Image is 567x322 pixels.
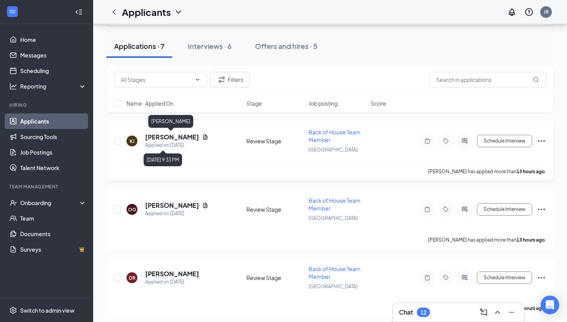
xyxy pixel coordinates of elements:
button: ChevronUp [491,306,504,319]
svg: Tag [441,275,451,281]
svg: Note [423,138,432,144]
svg: WorkstreamLogo [9,8,16,16]
svg: ActiveChat [460,275,469,281]
div: Review Stage [246,274,304,282]
svg: UserCheck [9,199,17,207]
svg: Minimize [507,308,516,317]
span: [GEOGRAPHIC_DATA] [309,147,358,153]
div: Open Intercom Messenger [541,296,559,314]
div: Applied on [DATE] [145,278,199,286]
svg: Notifications [507,7,517,17]
div: Applications · 7 [114,41,165,51]
div: Team Management [9,183,85,190]
div: Review Stage [246,137,304,145]
button: ComposeMessage [477,306,490,319]
h5: [PERSON_NAME] [145,133,199,141]
div: OG [128,206,136,213]
svg: Ellipses [537,273,546,282]
div: Interviews · 6 [188,41,232,51]
div: Review Stage [246,205,304,213]
svg: ComposeMessage [479,308,488,317]
svg: Document [202,134,208,140]
span: Job posting [309,99,338,107]
span: Back of House Team Member [309,129,361,143]
span: Back of House Team Member [309,265,361,280]
div: Reporting [20,82,87,90]
p: [PERSON_NAME] has applied more than . [428,168,546,175]
svg: Analysis [9,82,17,90]
svg: MagnifyingGlass [533,77,539,83]
svg: ChevronDown [174,7,183,17]
input: All Stages [121,75,191,84]
a: Messages [20,47,87,63]
a: Job Postings [20,144,87,160]
div: Applied on [DATE] [145,210,208,218]
svg: Filter [217,75,226,84]
svg: Settings [9,306,17,314]
h5: [PERSON_NAME] [145,270,199,278]
h3: Chat [399,308,413,317]
button: Schedule Interview [477,135,532,147]
div: Hiring [9,102,85,108]
a: Talent Network [20,160,87,176]
input: Search in applications [430,72,546,87]
h5: [PERSON_NAME] [145,201,199,210]
svg: ChevronDown [194,77,201,83]
div: JR [544,9,549,15]
svg: ActiveChat [460,206,469,212]
svg: Ellipses [537,136,546,146]
button: Schedule Interview [477,203,532,216]
svg: Document [202,202,208,209]
svg: ActiveChat [460,138,469,144]
div: Offers and hires · 5 [255,41,317,51]
svg: Collapse [75,8,83,16]
div: Applied on [DATE] [145,141,208,149]
a: Home [20,32,87,47]
div: DR [129,275,135,281]
svg: QuestionInfo [524,7,534,17]
button: Minimize [505,306,518,319]
div: Onboarding [20,199,80,207]
span: Score [371,99,386,107]
a: Sourcing Tools [20,129,87,144]
svg: Note [423,206,432,212]
h1: Applicants [122,5,171,19]
span: [GEOGRAPHIC_DATA] [309,284,358,289]
button: Filter Filters [210,72,250,87]
a: Documents [20,226,87,242]
span: Back of House Team Member [309,197,361,212]
a: Scheduling [20,63,87,78]
div: [DATE] 9:33 PM [144,153,182,166]
svg: Tag [441,206,451,212]
b: 13 hours ago [517,237,545,243]
svg: Tag [441,138,451,144]
div: 12 [420,309,427,316]
span: Stage [246,99,262,107]
button: Schedule Interview [477,272,532,284]
b: 13 hours ago [517,169,545,174]
a: SurveysCrown [20,242,87,257]
svg: Ellipses [537,205,546,214]
span: Name · Applied On [127,99,173,107]
span: [GEOGRAPHIC_DATA] [309,215,358,221]
svg: ChevronUp [493,308,502,317]
svg: Note [423,275,432,281]
div: KJ [130,138,135,144]
a: Applicants [20,113,87,129]
svg: ChevronLeft [109,7,119,17]
b: 14 hours ago [517,305,545,311]
p: [PERSON_NAME] has applied more than . [428,237,546,243]
a: Team [20,211,87,226]
div: Switch to admin view [20,306,75,314]
div: [PERSON_NAME] [148,115,193,128]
